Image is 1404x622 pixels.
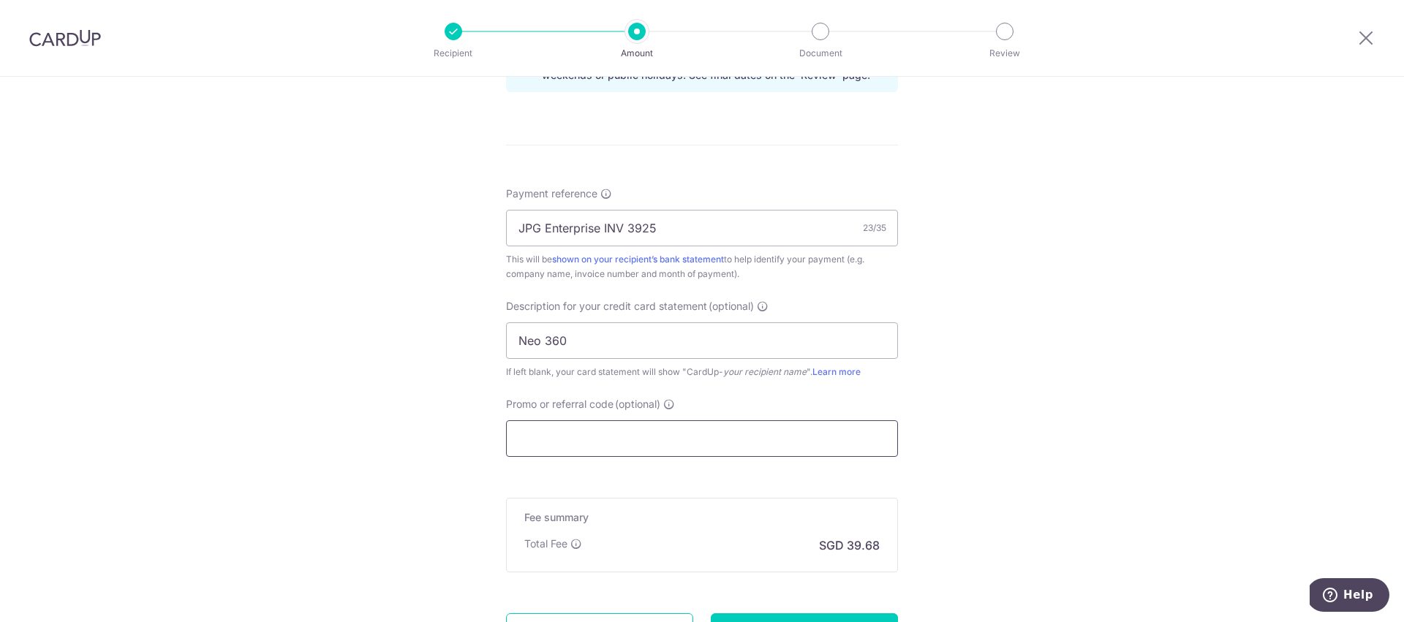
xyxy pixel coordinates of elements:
h5: Fee summary [524,510,880,525]
p: Review [951,46,1059,61]
p: Total Fee [524,536,567,551]
p: Recipient [399,46,507,61]
input: Example: Rent [506,322,898,359]
span: (optional) [709,299,754,314]
div: If left blank, your card statement will show "CardUp- ". [506,365,898,379]
span: Description for your credit card statement [506,299,707,314]
span: Payment reference [506,186,597,201]
iframe: Opens a widget where you can find more information [1310,578,1389,615]
img: CardUp [29,29,101,47]
a: shown on your recipient’s bank statement [552,254,724,265]
p: Document [766,46,875,61]
span: Promo or referral code [506,397,614,411]
p: Amount [583,46,691,61]
div: 23/35 [863,221,886,235]
a: Learn more [812,366,861,377]
span: (optional) [615,397,660,411]
p: SGD 39.68 [819,536,880,554]
div: This will be to help identify your payment (e.g. company name, invoice number and month of payment). [506,252,898,281]
i: your recipient name [723,366,807,377]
